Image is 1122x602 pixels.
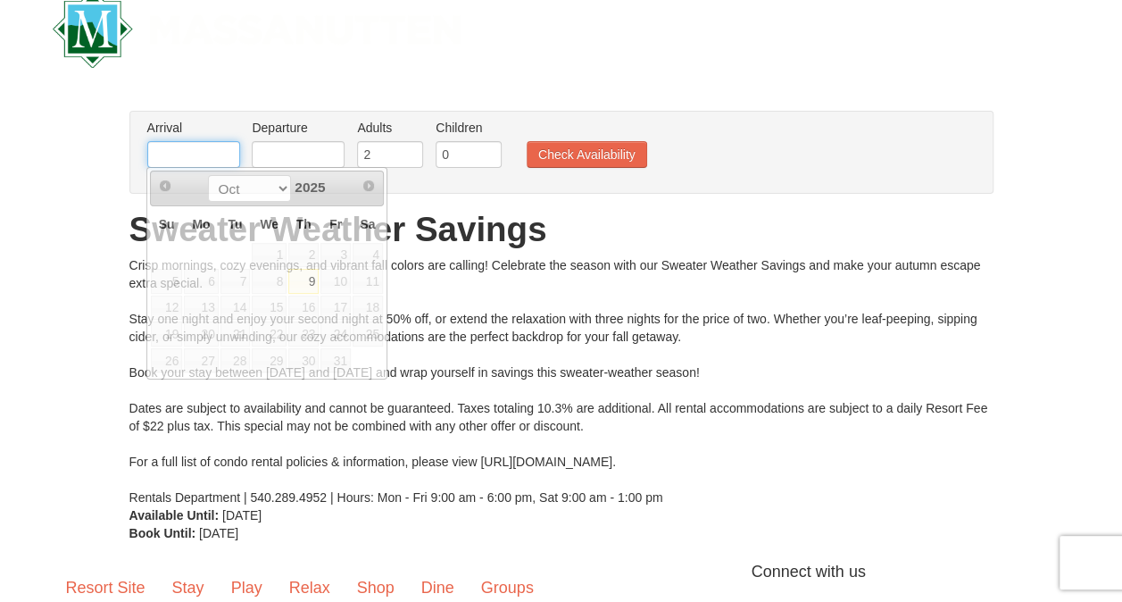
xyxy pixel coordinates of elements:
td: unAvailable [320,268,352,295]
td: unAvailable [251,321,287,347]
span: 8 [252,269,287,294]
td: unAvailable [320,347,352,374]
span: [DATE] [222,508,262,523]
span: Friday [329,217,342,231]
td: unAvailable [287,295,320,322]
td: unAvailable [251,347,287,374]
h1: Sweater Weather Savings [129,212,993,247]
p: Connect with us [53,560,1070,584]
button: Check Availability [527,141,647,168]
span: [DATE] [199,526,238,540]
span: 3 [320,243,351,268]
td: unAvailable [220,295,252,322]
td: unAvailable [183,321,219,347]
span: Prev [158,179,172,193]
td: unAvailable [352,242,384,269]
td: unAvailable [251,242,287,269]
span: 23 [288,322,319,347]
td: unAvailable [183,347,219,374]
span: 24 [320,322,351,347]
span: 26 [151,348,182,373]
td: unAvailable [352,321,384,347]
label: Adults [357,119,423,137]
span: 14 [220,296,251,321]
a: 9 [288,269,319,294]
span: Next [362,179,376,193]
span: 17 [320,296,351,321]
td: unAvailable [320,321,352,347]
span: 19 [151,322,182,347]
span: Saturday [360,217,375,231]
span: 12 [151,296,182,321]
span: 29 [252,348,287,373]
td: unAvailable [150,295,183,322]
span: Tuesday [228,217,242,231]
td: unAvailable [287,347,320,374]
td: unAvailable [320,295,352,322]
span: 5 [151,269,182,294]
span: 15 [252,296,287,321]
span: Wednesday [260,217,278,231]
td: unAvailable [287,321,320,347]
span: 20 [184,322,218,347]
td: unAvailable [220,347,252,374]
td: unAvailable [150,321,183,347]
a: Prev [153,173,178,198]
span: 10 [320,269,351,294]
span: 25 [353,322,383,347]
span: Monday [192,217,210,231]
span: 6 [184,269,218,294]
div: Crisp mornings, cozy evenings, and vibrant fall colors are calling! Celebrate the season with our... [129,256,993,506]
td: unAvailable [183,295,219,322]
span: 30 [288,348,319,373]
span: 2 [288,243,319,268]
td: unAvailable [220,321,252,347]
span: 4 [353,243,383,268]
span: 7 [220,269,251,294]
td: unAvailable [352,268,384,295]
span: 13 [184,296,218,321]
td: unAvailable [352,295,384,322]
strong: Book Until: [129,526,196,540]
span: 11 [353,269,383,294]
span: 2025 [295,180,325,195]
td: unAvailable [220,268,252,295]
td: unAvailable [150,347,183,374]
td: unAvailable [150,268,183,295]
span: Thursday [296,217,312,231]
span: 28 [220,348,251,373]
span: 16 [288,296,319,321]
td: unAvailable [251,295,287,322]
td: unAvailable [251,268,287,295]
span: 31 [320,348,351,373]
span: 27 [184,348,218,373]
td: unAvailable [287,242,320,269]
a: Massanutten Resort [53,5,461,47]
td: unAvailable [320,242,352,269]
span: 1 [252,243,287,268]
td: unAvailable [183,268,219,295]
span: 21 [220,322,251,347]
label: Children [436,119,502,137]
td: available [287,268,320,295]
span: 22 [252,322,287,347]
a: Next [356,173,381,198]
span: Sunday [159,217,175,231]
label: Arrival [147,119,240,137]
span: 18 [353,296,383,321]
label: Departure [252,119,345,137]
strong: Available Until: [129,508,220,523]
